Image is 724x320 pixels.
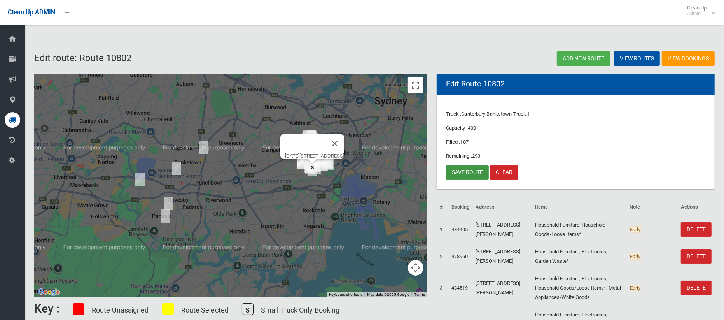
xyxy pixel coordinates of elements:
p: Truck : [446,109,705,119]
span: 293 [472,153,480,159]
a: Clear [490,165,518,180]
button: Toggle fullscreen view [408,77,423,93]
div: 1/38 Melford Street, HURLSTONE PARK NSW 2193 [299,130,314,149]
div: [DATE][STREET_ADDRESS] [285,153,344,159]
div: 8 Canterton Street, HURLSTONE PARK NSW 2193 [299,134,315,153]
td: [STREET_ADDRESS][PERSON_NAME] [472,216,532,243]
img: Google [36,287,62,297]
div: 3/47 Yanderra Street, CONDELL PARK NSW 2200 [169,159,184,178]
td: 484405 [448,216,472,243]
td: 478960 [448,243,472,270]
span: Early [630,253,641,260]
div: 70 Duntroon Street, HURLSTONE PARK NSW 2193 [305,130,321,149]
div: 7 Floss Street, HURLSTONE PARK NSW 2193 [306,132,322,152]
div: 6 Amiens Avenue, MILPERRA NSW 2214 [132,170,148,190]
small: Admin [687,11,707,16]
td: Household Furniture, Household Goods/Loose Items* [532,216,626,243]
th: Items [532,199,626,216]
div: 12 Lanark Avenue, EARLWOOD NSW 2206 [294,153,309,172]
td: Household Furniture, Electronics, Household Goods/Loose Items*, Metal Appliances/White Goods [532,270,626,306]
a: DELETE [681,281,712,295]
td: 3 [437,270,448,306]
div: 11 Fernhill Street, HURLSTONE PARK NSW 2193 [304,127,319,147]
button: Close [325,134,344,153]
span: 400 [468,125,476,131]
div: 85 Minnamorra Avenue, EARLWOOD NSW 2206 [302,158,318,178]
button: Keyboard shortcuts [329,292,362,297]
span: Early [630,285,641,291]
button: Map camera controls [408,260,423,276]
a: Open this area in Google Maps (opens a new window) [36,287,62,297]
p: Remaining : [446,151,705,161]
p: Filled : [446,137,705,147]
h6: Key : [34,302,59,315]
td: Household Furniture, Electronics, Garden Waste* [532,243,626,270]
header: Edit Route 10802 [437,76,514,91]
p: Route Unassigned [92,304,149,316]
td: 2 [437,243,448,270]
th: Address [472,199,532,216]
a: View Routes [614,51,660,66]
div: 7 March Place, EARLWOOD NSW 2206 [304,160,320,179]
th: Booking [448,199,472,216]
h2: Edit route: Route 10802 [34,53,370,63]
span: Canterbury Bankstown Truck 1 [462,111,530,117]
span: 107 [460,139,469,145]
span: Early [630,226,641,233]
p: Small Truck Only Booking [261,304,339,316]
span: S [242,303,254,315]
td: [STREET_ADDRESS][PERSON_NAME] [472,270,532,306]
div: 111 Crinan Street, HURLSTONE PARK NSW 2193 [300,128,315,148]
th: Note [626,199,678,216]
div: 44 Douglas Street, PANANIA NSW 2213 [158,206,173,226]
div: 4 French Avenue, BANKSTOWN NSW 2200 [196,138,212,157]
span: Clean Up ADMIN [8,9,55,16]
th: # [437,199,448,216]
a: DELETE [681,222,712,237]
th: Actions [678,199,715,216]
p: Route Selected [181,304,229,316]
td: 484519 [448,270,472,306]
div: 1/3 The Avenue, HURLSTONE PARK NSW 2193 [300,127,316,146]
td: 1 [437,216,448,243]
div: 50 Church Street, CANTERBURY NSW 2193 [293,134,309,153]
a: Terms (opens in new tab) [414,292,425,297]
td: [STREET_ADDRESS][PERSON_NAME] [472,243,532,270]
div: 2 Roslyn Avenue, PANANIA NSW 2213 [161,193,177,213]
a: DELETE [681,249,712,264]
span: Map data ©2025 Google [367,292,409,297]
a: View Bookings [662,51,715,66]
div: 3 St Georges Parade, EARLWOOD NSW 2206 [301,156,317,176]
p: Capacity : [446,123,705,133]
a: Save route [446,165,489,180]
a: Add new route [557,51,610,66]
span: Clean Up [683,5,714,16]
div: 3 Barton Avenue, HURLSTONE PARK NSW 2193 [304,128,320,148]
